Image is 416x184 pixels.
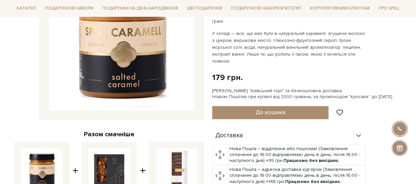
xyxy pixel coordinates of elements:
[212,72,243,83] div: 179 грн.
[307,3,372,13] a: Корпоративним клієнтам
[184,3,225,13] a: Ідеї подарунків
[212,106,329,119] button: До кошика
[14,130,204,139] div: Разом смачніше
[100,3,181,13] a: Подарунки на День народження
[228,144,365,165] td: Нова Пошта – відділення або поштомат (Замовлення сплаченні до 16:00 відправляємо день в день, піс...
[42,3,96,13] a: Подарункові набори
[14,3,39,13] a: Каталог
[283,158,339,163] b: Працюємо без вихідних.
[212,88,402,100] div: [PERSON_NAME] "Київський торт" та безкоштовна доставка Новою Поштою при купівлі від 2000 гривень ...
[255,109,285,116] span: До кошика
[215,133,243,139] span: Доставка
[212,30,366,65] p: У складі — все, що має бути в натуральній карамелі: згущене молоко з цукром, вершкове масло, глюк...
[376,3,402,13] a: Про Spell
[229,3,304,14] a: Подарункові набори Вчителю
